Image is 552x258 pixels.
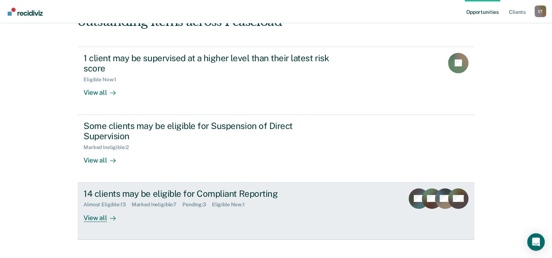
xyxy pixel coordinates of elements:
[84,150,124,165] div: View all
[78,115,474,183] a: Some clients may be eligible for Suspension of Direct SupervisionMarked Ineligible:2View all
[132,202,182,208] div: Marked Ineligible : 7
[84,53,340,74] div: 1 client may be supervised at a higher level than their latest risk score
[84,188,340,199] div: 14 clients may be eligible for Compliant Reporting
[78,183,474,240] a: 14 clients may be eligible for Compliant ReportingAlmost Eligible:13Marked Ineligible:7Pending:3E...
[8,8,43,16] img: Recidiviz
[534,5,546,17] div: E T
[84,208,124,222] div: View all
[84,77,122,83] div: Eligible Now : 1
[534,5,546,17] button: Profile dropdown button
[84,121,340,142] div: Some clients may be eligible for Suspension of Direct Supervision
[84,144,134,150] div: Marked Ineligible : 2
[182,202,212,208] div: Pending : 3
[84,83,124,97] div: View all
[84,202,132,208] div: Almost Eligible : 13
[212,202,251,208] div: Eligible Now : 1
[527,233,545,251] div: Open Intercom Messenger
[78,47,474,115] a: 1 client may be supervised at a higher level than their latest risk scoreEligible Now:1View all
